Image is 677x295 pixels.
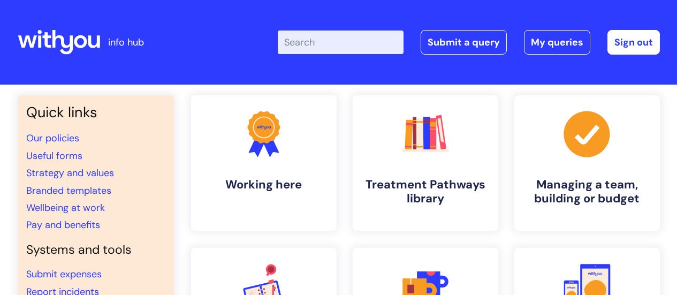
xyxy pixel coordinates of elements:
h4: Treatment Pathways library [361,178,490,206]
a: Sign out [607,30,660,55]
a: Our policies [26,132,79,145]
a: Submit a query [421,30,507,55]
a: Working here [191,95,337,231]
input: Search [278,31,404,54]
a: Treatment Pathways library [353,95,498,231]
a: Strategy and values [26,167,114,179]
h4: Managing a team, building or budget [523,178,651,206]
p: info hub [108,34,144,51]
a: Useful forms [26,149,82,162]
a: Submit expenses [26,268,102,281]
div: | - [278,30,660,55]
a: My queries [524,30,590,55]
a: Wellbeing at work [26,201,105,214]
h3: Quick links [26,104,165,121]
h4: Working here [200,178,328,192]
a: Pay and benefits [26,218,100,231]
a: Branded templates [26,184,111,197]
h4: Systems and tools [26,243,165,258]
a: Managing a team, building or budget [514,95,660,231]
